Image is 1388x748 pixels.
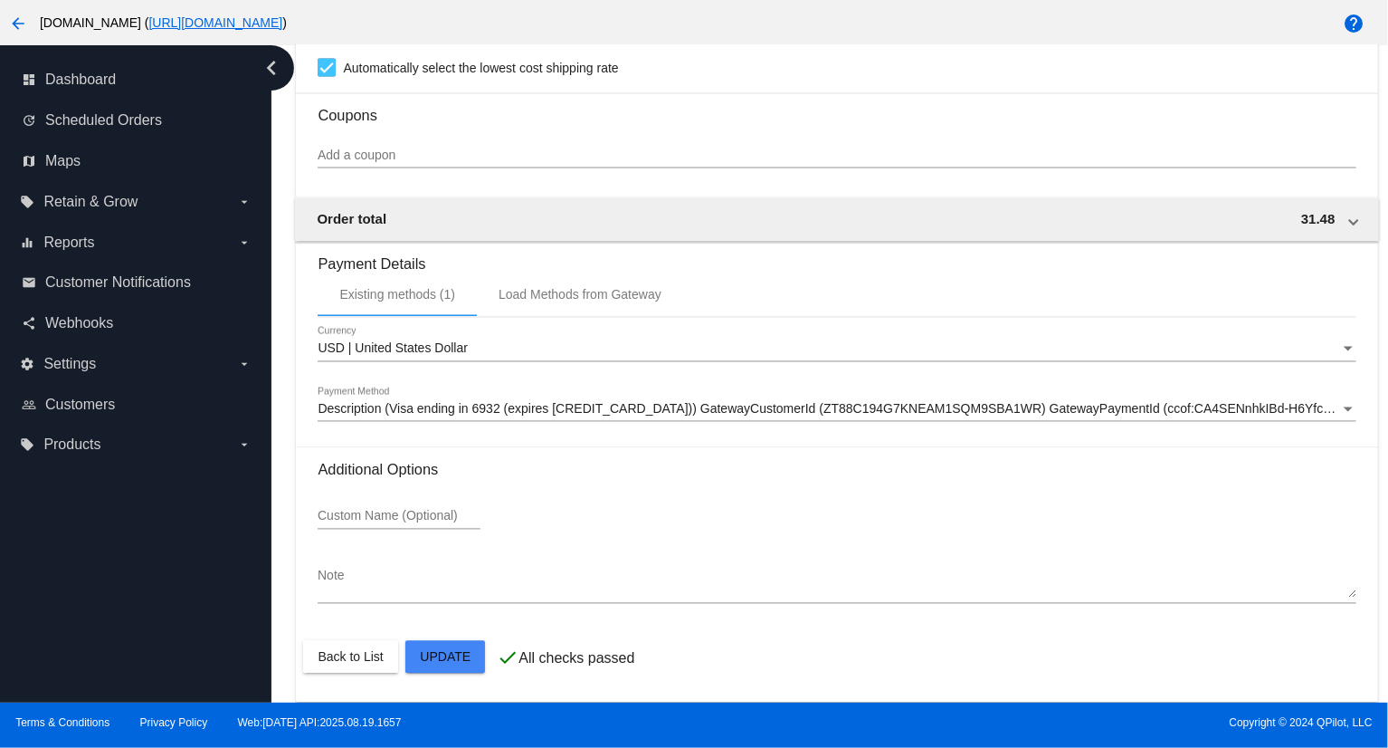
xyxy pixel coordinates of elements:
mat-icon: arrow_back [7,13,29,34]
i: local_offer [20,437,34,452]
i: local_offer [20,195,34,209]
i: map [22,154,36,168]
i: settings [20,357,34,371]
a: update Scheduled Orders [22,106,252,135]
i: chevron_left [257,53,286,82]
span: Retain & Grow [43,194,138,210]
mat-select: Payment Method [318,403,1355,417]
mat-icon: check [497,647,518,669]
span: Order total [317,212,386,227]
p: All checks passed [518,651,634,667]
a: [URL][DOMAIN_NAME] [148,15,282,30]
button: Back to List [303,641,397,674]
span: Settings [43,356,96,372]
mat-expansion-panel-header: Order total 31.48 [295,198,1378,242]
i: email [22,275,36,290]
span: Maps [45,153,81,169]
div: Existing methods (1) [339,288,455,302]
button: Update [405,641,485,674]
a: share Webhooks [22,309,252,338]
span: Customers [45,397,115,413]
span: 31.48 [1301,212,1336,227]
mat-icon: help [1344,13,1365,34]
i: arrow_drop_down [237,437,252,452]
span: Reports [43,235,94,251]
i: arrow_drop_down [237,357,252,371]
span: Update [420,650,471,665]
a: people_outline Customers [22,390,252,419]
i: update [22,113,36,128]
a: Privacy Policy [140,716,208,729]
a: Terms & Conditions [15,716,109,729]
a: map Maps [22,147,252,176]
span: Copyright © 2024 QPilot, LLC [709,716,1373,729]
input: Custom Name (Optional) [318,510,480,524]
i: dashboard [22,72,36,87]
div: Load Methods from Gateway [499,288,661,302]
h3: Coupons [318,93,1355,124]
a: email Customer Notifications [22,268,252,297]
i: arrow_drop_down [237,195,252,209]
span: Webhooks [45,315,113,331]
i: people_outline [22,398,36,412]
span: USD | United States Dollar [318,341,467,356]
i: arrow_drop_down [237,235,252,250]
h3: Additional Options [318,462,1355,479]
i: share [22,316,36,331]
i: equalizer [20,235,34,250]
h3: Payment Details [318,243,1355,273]
span: Automatically select the lowest cost shipping rate [343,57,618,79]
a: dashboard Dashboard [22,65,252,94]
mat-select: Currency [318,342,1355,357]
span: Back to List [318,650,383,665]
input: Add a coupon [318,149,1355,163]
span: Dashboard [45,72,116,88]
span: [DOMAIN_NAME] ( ) [40,15,287,30]
span: Customer Notifications [45,274,191,291]
span: Products [43,436,100,453]
a: Web:[DATE] API:2025.08.19.1657 [238,716,402,729]
span: Scheduled Orders [45,112,162,129]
